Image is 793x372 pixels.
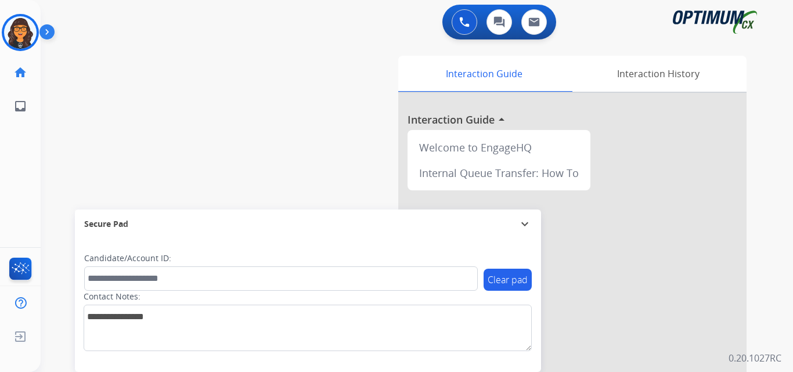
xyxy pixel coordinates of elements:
[484,269,532,291] button: Clear pad
[729,351,781,365] p: 0.20.1027RC
[84,252,171,264] label: Candidate/Account ID:
[412,135,586,160] div: Welcome to EngageHQ
[84,291,140,302] label: Contact Notes:
[569,56,747,92] div: Interaction History
[398,56,569,92] div: Interaction Guide
[84,218,128,230] span: Secure Pad
[4,16,37,49] img: avatar
[412,160,586,186] div: Internal Queue Transfer: How To
[13,66,27,80] mat-icon: home
[13,99,27,113] mat-icon: inbox
[518,217,532,231] mat-icon: expand_more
